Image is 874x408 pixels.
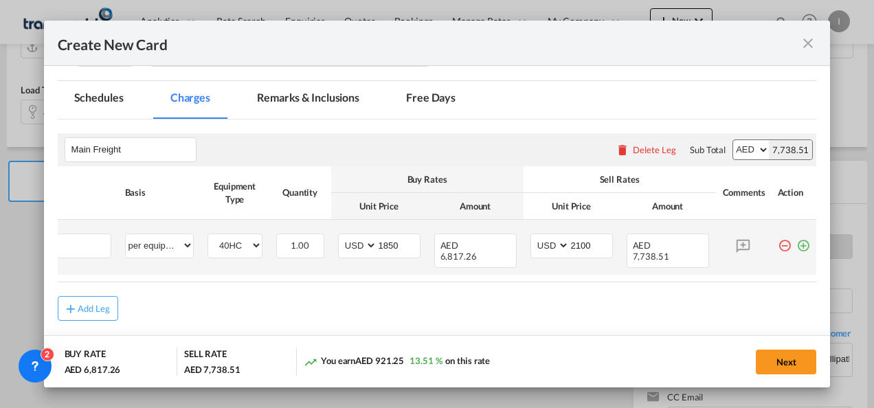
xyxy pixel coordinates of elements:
[58,34,800,52] div: Create New Card
[65,348,106,363] div: BUY RATE
[184,348,227,363] div: SELL RATE
[304,354,490,369] div: You earn on this rate
[291,240,309,251] span: 1.00
[440,240,473,251] span: AED
[355,355,404,366] span: AED 921.25
[716,166,771,220] th: Comments
[530,173,709,185] div: Sell Rates
[44,21,831,388] md-dialog: Create New Card ...
[778,234,792,247] md-icon: icon-minus-circle-outline red-400-fg
[570,234,612,255] input: 2100
[633,144,676,155] div: Delete Leg
[125,186,194,199] div: Basis
[410,355,442,366] span: 13.51 %
[126,234,193,256] select: per equipment
[58,296,118,321] button: Add Leg
[769,140,812,159] div: 7,738.51
[796,234,810,247] md-icon: icon-plus-circle-outline green-400-fg
[58,81,140,119] md-tab-item: Schedules
[390,81,472,119] md-tab-item: Free Days
[756,350,816,374] button: Next
[620,193,716,220] th: Amount
[633,240,665,251] span: AED
[240,81,376,119] md-tab-item: Remarks & Inclusions
[71,139,196,160] input: Leg Name
[616,143,629,157] md-icon: icon-delete
[58,81,486,119] md-pagination-wrapper: Use the left and right arrow keys to navigate between tabs
[276,186,324,199] div: Quantity
[78,304,111,313] div: Add Leg
[208,180,262,205] div: Equipment Type
[690,144,726,156] div: Sub Total
[154,81,227,119] md-tab-item: Charges
[440,251,477,262] span: 6,817.26
[633,251,669,262] span: 7,738.51
[338,173,517,185] div: Buy Rates
[331,193,427,220] th: Unit Price
[304,355,317,369] md-icon: icon-trending-up
[771,166,817,220] th: Action
[64,302,78,315] md-icon: icon-plus md-link-fg s20
[427,193,524,220] th: Amount
[800,35,816,52] md-icon: icon-close fg-AAA8AD m-0 pointer
[377,234,420,255] input: 1850
[184,363,240,376] div: AED 7,738.51
[524,193,620,220] th: Unit Price
[616,144,676,155] button: Delete Leg
[65,363,121,376] div: AED 6,817.26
